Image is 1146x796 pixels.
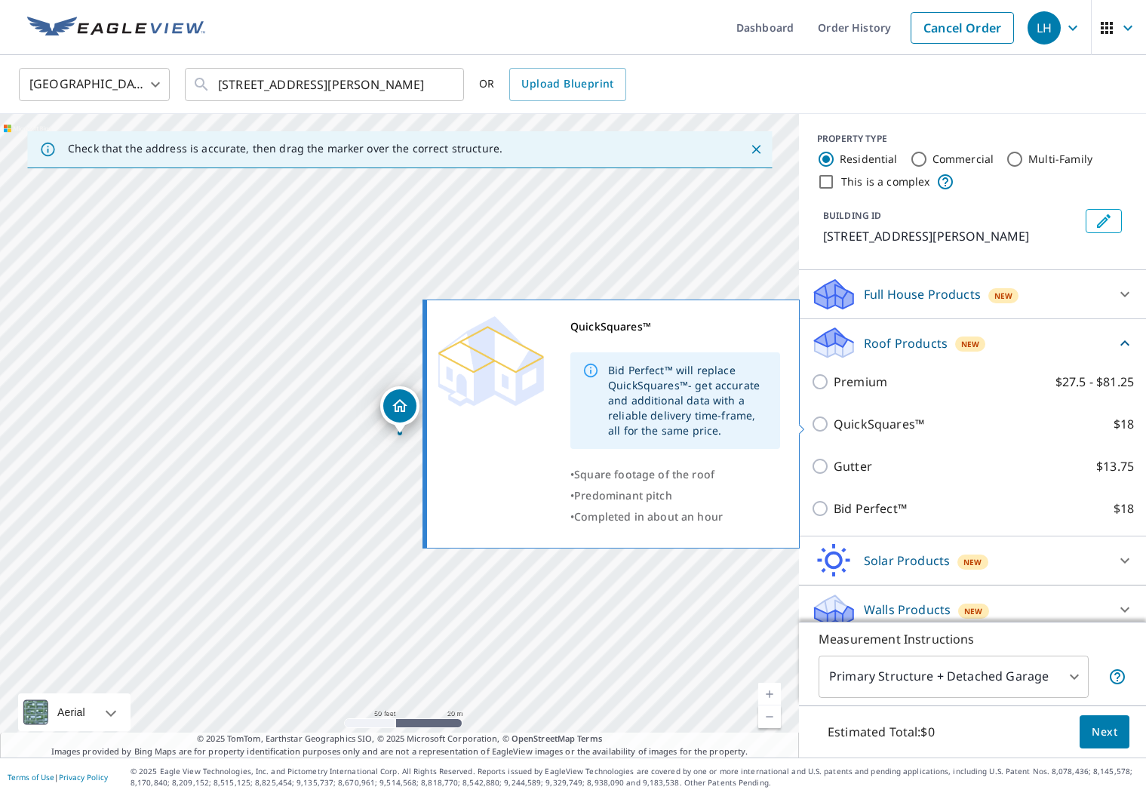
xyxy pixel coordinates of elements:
[509,68,625,101] a: Upload Blueprint
[823,209,881,222] p: BUILDING ID
[758,705,781,728] a: Current Level 19, Zoom Out
[19,63,170,106] div: [GEOGRAPHIC_DATA]
[521,75,613,94] span: Upload Blueprint
[961,338,979,350] span: New
[18,693,131,731] div: Aerial
[1086,209,1122,233] button: Edit building 1
[817,132,1128,146] div: PROPERTY TYPE
[380,386,419,433] div: Dropped pin, building 1, Residential property, 40 Annette Ave Newark, OH 43055
[1080,715,1129,749] button: Next
[53,693,90,731] div: Aerial
[811,325,1134,361] div: Roof ProductsNew
[819,630,1126,648] p: Measurement Instructions
[218,63,433,106] input: Search by address or latitude-longitude
[746,140,766,159] button: Close
[574,509,723,524] span: Completed in about an hour
[864,552,950,570] p: Solar Products
[819,656,1089,698] div: Primary Structure + Detached Garage
[834,499,907,518] p: Bid Perfect™
[864,285,981,303] p: Full House Products
[577,733,602,744] a: Terms
[570,506,780,527] div: •
[864,334,948,352] p: Roof Products
[932,152,994,167] label: Commercial
[834,415,924,433] p: QuickSquares™
[816,715,947,748] p: Estimated Total: $0
[608,357,768,444] div: Bid Perfect™ will replace QuickSquares™- get accurate and additional data with a reliable deliver...
[27,17,205,39] img: EV Logo
[59,772,108,782] a: Privacy Policy
[1092,723,1117,742] span: Next
[841,174,930,189] label: This is a complex
[8,773,108,782] p: |
[834,457,872,475] p: Gutter
[574,488,672,502] span: Predominant pitch
[811,542,1134,579] div: Solar ProductsNew
[479,68,626,101] div: OR
[570,316,780,337] div: QuickSquares™
[1114,499,1134,518] p: $18
[1108,668,1126,686] span: Your report will include the primary structure and a detached garage if one exists.
[570,464,780,485] div: •
[1055,373,1134,391] p: $27.5 - $81.25
[197,733,602,745] span: © 2025 TomTom, Earthstar Geographics SIO, © 2025 Microsoft Corporation, ©
[840,152,898,167] label: Residential
[68,142,502,155] p: Check that the address is accurate, then drag the marker over the correct structure.
[438,316,544,407] img: Premium
[8,772,54,782] a: Terms of Use
[994,290,1012,302] span: New
[963,556,982,568] span: New
[811,592,1134,628] div: Walls ProductsNew
[911,12,1014,44] a: Cancel Order
[864,601,951,619] p: Walls Products
[758,683,781,705] a: Current Level 19, Zoom In
[834,373,887,391] p: Premium
[823,227,1080,245] p: [STREET_ADDRESS][PERSON_NAME]
[512,733,575,744] a: OpenStreetMap
[1114,415,1134,433] p: $18
[570,485,780,506] div: •
[811,276,1134,312] div: Full House ProductsNew
[1028,11,1061,45] div: LH
[574,467,714,481] span: Square footage of the roof
[1096,457,1134,475] p: $13.75
[131,766,1138,788] p: © 2025 Eagle View Technologies, Inc. and Pictometry International Corp. All Rights Reserved. Repo...
[964,605,982,617] span: New
[1028,152,1092,167] label: Multi-Family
